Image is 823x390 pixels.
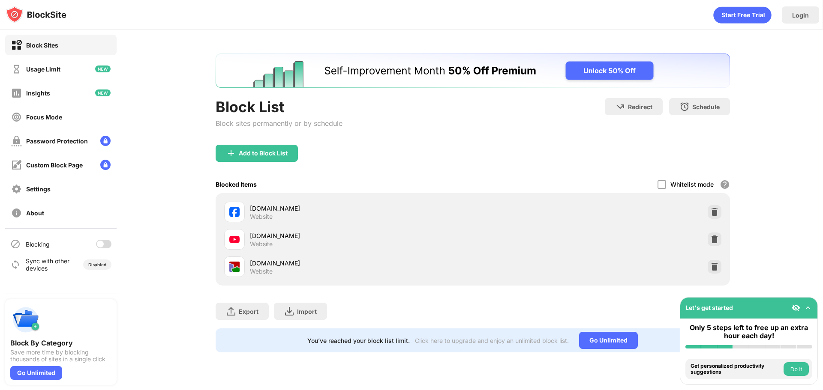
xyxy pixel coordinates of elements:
[26,113,62,121] div: Focus Mode
[250,204,473,213] div: [DOMAIN_NAME]
[10,239,21,249] img: blocking-icon.svg
[216,119,342,128] div: Block sites permanently or by schedule
[10,339,111,347] div: Block By Category
[11,112,22,122] img: focus-off.svg
[26,42,58,49] div: Block Sites
[250,213,273,220] div: Website
[250,259,473,268] div: [DOMAIN_NAME]
[11,184,22,194] img: settings-off.svg
[297,308,317,315] div: Import
[229,207,240,217] img: favicons
[26,185,51,193] div: Settings
[229,262,240,272] img: favicons
[216,98,342,116] div: Block List
[10,304,41,335] img: push-categories.svg
[415,337,569,344] div: Click here to upgrade and enjoy an unlimited block list.
[250,268,273,275] div: Website
[628,103,652,110] div: Redirect
[10,259,21,270] img: sync-icon.svg
[10,349,111,363] div: Save more time by blocking thousands of sites in a single click
[792,12,809,19] div: Login
[26,89,50,97] div: Insights
[95,89,111,96] img: new-icon.svg
[216,54,730,88] iframe: Banner
[11,40,22,51] img: block-on.svg
[11,208,22,218] img: about-off.svg
[95,65,111,72] img: new-icon.svg
[804,304,812,312] img: omni-setup-toggle.svg
[26,161,83,169] div: Custom Block Page
[26,209,44,217] div: About
[11,64,22,74] img: time-usage-off.svg
[229,234,240,244] img: favicons
[239,150,288,157] div: Add to Block List
[579,332,638,349] div: Go Unlimited
[792,304,800,312] img: eye-not-visible.svg
[691,363,781,375] div: Get personalized productivity suggestions
[26,241,50,248] div: Blocking
[685,324,812,340] div: Only 5 steps left to free up an extra hour each day!
[26,257,70,272] div: Sync with other devices
[216,181,257,188] div: Blocked Items
[784,362,809,376] button: Do it
[88,262,106,267] div: Disabled
[6,6,66,23] img: logo-blocksite.svg
[670,181,714,188] div: Whitelist mode
[10,366,62,380] div: Go Unlimited
[100,160,111,170] img: lock-menu.svg
[685,304,733,311] div: Let's get started
[26,65,60,73] div: Usage Limit
[239,308,258,315] div: Export
[26,137,88,145] div: Password Protection
[250,240,273,248] div: Website
[713,6,772,24] div: animation
[11,160,22,170] img: customize-block-page-off.svg
[11,88,22,98] img: insights-off.svg
[250,231,473,240] div: [DOMAIN_NAME]
[100,136,111,146] img: lock-menu.svg
[307,337,410,344] div: You’ve reached your block list limit.
[11,136,22,146] img: password-protection-off.svg
[692,103,720,110] div: Schedule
